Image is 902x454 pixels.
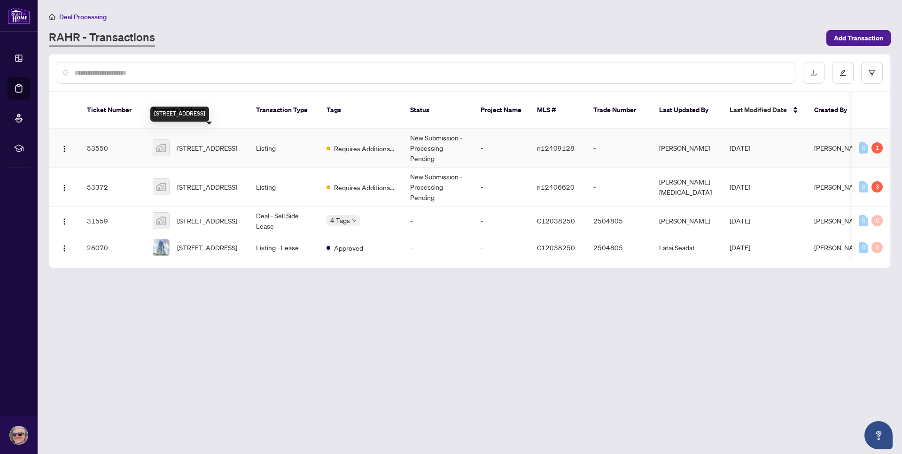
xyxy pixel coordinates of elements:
span: [DATE] [730,144,750,152]
span: C12038250 [537,216,575,225]
td: - [473,207,529,235]
img: logo [8,7,30,24]
td: [PERSON_NAME] [652,207,722,235]
td: Listing [249,168,319,207]
button: Open asap [864,421,893,449]
span: C12038250 [537,243,575,252]
span: home [49,14,55,20]
button: download [803,62,824,84]
th: Tags [319,92,403,129]
th: Project Name [473,92,529,129]
div: [STREET_ADDRESS] [150,107,209,122]
td: 31559 [79,207,145,235]
span: Requires Additional Docs [334,182,395,192]
span: [DATE] [730,183,750,191]
button: Logo [57,213,72,228]
a: RAHR - Transactions [49,30,155,46]
div: 0 [871,215,883,226]
span: n12409128 [537,144,575,152]
td: 28070 [79,235,145,260]
span: [STREET_ADDRESS] [177,143,237,153]
th: Last Updated By [652,92,722,129]
img: Profile Icon [10,426,28,444]
span: down [352,218,357,223]
th: Property Address [145,92,249,129]
td: Listing - Lease [249,235,319,260]
td: [PERSON_NAME][MEDICAL_DATA] [652,168,722,207]
span: n12406620 [537,183,575,191]
span: edit [840,69,846,76]
span: filter [869,69,875,76]
span: Deal Processing [59,13,107,21]
button: filter [861,62,883,84]
div: 1 [871,142,883,154]
img: thumbnail-img [153,140,169,156]
td: - [473,168,529,207]
span: download [810,69,817,76]
span: [PERSON_NAME] [814,183,865,191]
div: 0 [859,181,868,192]
span: 4 Tags [330,215,350,226]
td: Deal - Sell Side Lease [249,207,319,235]
th: Created By [807,92,863,129]
td: - [473,235,529,260]
img: Logo [61,218,68,225]
span: [PERSON_NAME] [814,243,865,252]
button: Add Transaction [826,30,891,46]
button: Logo [57,140,72,155]
td: 53550 [79,129,145,168]
div: 3 [871,181,883,192]
img: Logo [61,184,68,192]
td: 53372 [79,168,145,207]
th: MLS # [529,92,586,129]
div: 0 [859,215,868,226]
span: [PERSON_NAME] [814,144,865,152]
th: Last Modified Date [722,92,807,129]
span: [STREET_ADDRESS] [177,215,237,226]
td: 2504805 [586,235,652,260]
td: New Submission - Processing Pending [403,168,473,207]
td: - [403,207,473,235]
img: Logo [61,245,68,252]
span: Approved [334,243,363,253]
button: Logo [57,179,72,194]
th: Transaction Type [249,92,319,129]
td: 2504805 [586,207,652,235]
th: Ticket Number [79,92,145,129]
span: [DATE] [730,216,750,225]
span: Requires Additional Docs [334,143,395,154]
img: thumbnail-img [153,213,169,229]
span: [STREET_ADDRESS] [177,242,237,253]
button: edit [832,62,854,84]
td: - [586,129,652,168]
td: Latai Seadat [652,235,722,260]
span: Add Transaction [834,31,883,46]
td: [PERSON_NAME] [652,129,722,168]
td: New Submission - Processing Pending [403,129,473,168]
span: [STREET_ADDRESS] [177,182,237,192]
div: 0 [859,242,868,253]
td: Listing [249,129,319,168]
div: 0 [859,142,868,154]
div: 0 [871,242,883,253]
button: Logo [57,240,72,255]
img: thumbnail-img [153,179,169,195]
td: - [403,235,473,260]
img: Logo [61,145,68,153]
span: [PERSON_NAME] [814,216,865,225]
td: - [473,129,529,168]
span: [DATE] [730,243,750,252]
th: Status [403,92,473,129]
img: thumbnail-img [153,239,169,255]
th: Trade Number [586,92,652,129]
td: - [586,168,652,207]
span: Last Modified Date [730,105,787,115]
